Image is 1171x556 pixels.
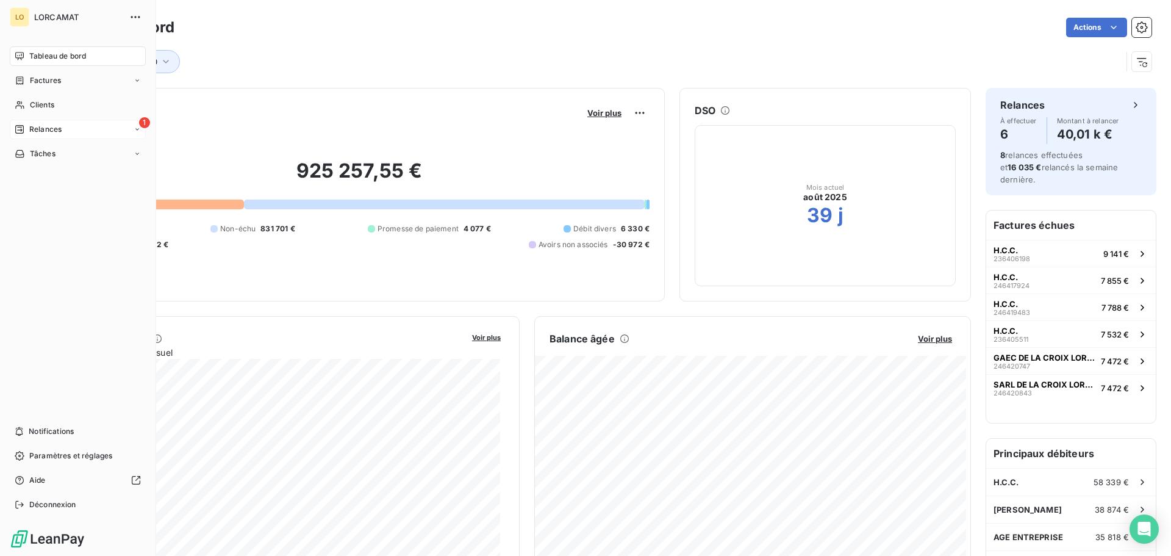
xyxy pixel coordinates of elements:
span: 6 330 € [621,223,650,234]
span: 246419483 [994,309,1030,316]
button: Voir plus [914,333,956,344]
a: Tâches [10,144,146,164]
a: Aide [10,471,146,490]
button: H.C.C.2364061989 141 € [986,240,1156,267]
span: 1 [139,117,150,128]
h6: Balance âgée [550,331,615,346]
span: 7 532 € [1101,330,1129,339]
h2: 925 257,55 € [69,159,650,195]
span: Montant à relancer [1057,117,1119,125]
h6: Relances [1000,98,1045,112]
button: H.C.C.2364055117 532 € [986,320,1156,347]
span: 4 077 € [464,223,491,234]
span: 236405511 [994,336,1028,343]
a: Clients [10,95,146,115]
span: Débit divers [573,223,616,234]
span: AGE ENTREPRISE [994,532,1063,542]
span: 9 141 € [1103,249,1129,259]
button: H.C.C.2464179247 855 € [986,267,1156,294]
span: Déconnexion [29,499,76,510]
span: H.C.C. [994,272,1018,282]
span: Factures [30,75,61,86]
span: 35 818 € [1095,532,1129,542]
span: Clients [30,99,54,110]
div: LO [10,7,29,27]
span: Notifications [29,426,74,437]
span: 831 701 € [260,223,295,234]
button: Voir plus [468,331,504,342]
span: Voir plus [472,333,501,342]
span: relances effectuées et relancés la semaine dernière. [1000,150,1118,184]
span: SARL DE LA CROIX LORETTE [994,380,1096,389]
span: Avoirs non associés [539,239,608,250]
span: Aide [29,475,46,486]
span: À effectuer [1000,117,1037,125]
h2: j [838,203,843,228]
h6: Principaux débiteurs [986,439,1156,468]
h2: 39 [807,203,833,228]
span: 16 035 € [1008,162,1041,172]
a: Factures [10,71,146,90]
span: Chiffre d'affaires mensuel [69,346,464,359]
button: GAEC DE LA CROIX LORETTE2464207477 472 € [986,347,1156,374]
span: Relances [29,124,62,135]
span: 7 788 € [1101,303,1129,312]
span: 7 855 € [1101,276,1129,286]
button: Voir plus [584,107,625,118]
span: Tableau de bord [29,51,86,62]
span: Tâches [30,148,56,159]
span: H.C.C. [994,245,1018,255]
span: 236406198 [994,255,1030,262]
h4: 40,01 k € [1057,125,1119,144]
span: 7 472 € [1101,356,1129,366]
span: Non-échu [220,223,256,234]
span: Voir plus [587,108,621,118]
span: 8 [1000,150,1005,160]
span: Mois actuel [806,184,845,191]
span: GAEC DE LA CROIX LORETTE [994,353,1096,363]
h6: Factures échues [986,211,1156,240]
span: H.C.C. [994,326,1018,336]
div: Open Intercom Messenger [1130,514,1159,544]
span: Paramètres et réglages [29,450,112,461]
span: 246420843 [994,389,1032,397]
span: H.C.C. [994,477,1019,487]
span: 246420747 [994,363,1030,370]
button: H.C.C.2464194837 788 € [986,294,1156,320]
span: H.C.C. [994,299,1018,309]
a: Paramètres et réglages [10,446,146,466]
h4: 6 [1000,125,1037,144]
span: 246417924 [994,282,1030,289]
span: [PERSON_NAME] [994,505,1062,514]
span: 7 472 € [1101,383,1129,393]
span: Promesse de paiement [378,223,459,234]
a: 1Relances [10,120,146,139]
h6: DSO [695,103,715,118]
span: -30 972 € [613,239,650,250]
button: Actions [1066,18,1127,37]
span: 58 339 € [1094,477,1129,487]
button: SARL DE LA CROIX LORETTE2464208437 472 € [986,374,1156,401]
span: 38 874 € [1095,505,1129,514]
span: Voir plus [918,334,952,344]
span: août 2025 [803,191,847,203]
span: LORCAMAT [34,12,122,22]
img: Logo LeanPay [10,529,85,549]
a: Tableau de bord [10,46,146,66]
